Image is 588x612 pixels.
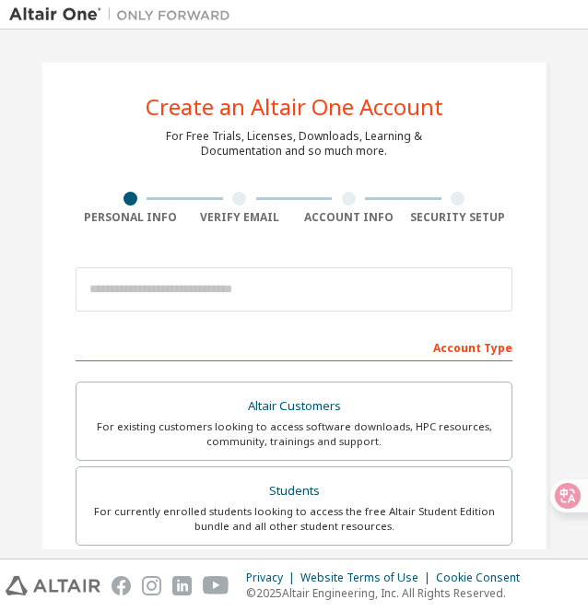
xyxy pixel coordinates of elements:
div: Altair Customers [88,394,500,419]
img: Altair One [9,6,240,24]
div: Website Terms of Use [300,571,436,585]
img: youtube.svg [203,576,229,595]
img: altair_logo.svg [6,576,100,595]
div: For existing customers looking to access software downloads, HPC resources, community, trainings ... [88,419,500,449]
div: Students [88,478,500,504]
div: For currently enrolled students looking to access the free Altair Student Edition bundle and all ... [88,504,500,534]
div: Cookie Consent [436,571,531,585]
div: Personal Info [76,210,185,225]
div: Security Setup [404,210,513,225]
div: Privacy [246,571,300,585]
p: © 2025 Altair Engineering, Inc. All Rights Reserved. [246,585,531,601]
img: linkedin.svg [172,576,192,595]
img: facebook.svg [112,576,131,595]
div: Verify Email [185,210,295,225]
div: For Free Trials, Licenses, Downloads, Learning & Documentation and so much more. [166,129,422,159]
div: Account Type [76,332,512,361]
div: Account Info [294,210,404,225]
div: Create an Altair One Account [146,96,443,118]
img: instagram.svg [142,576,161,595]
